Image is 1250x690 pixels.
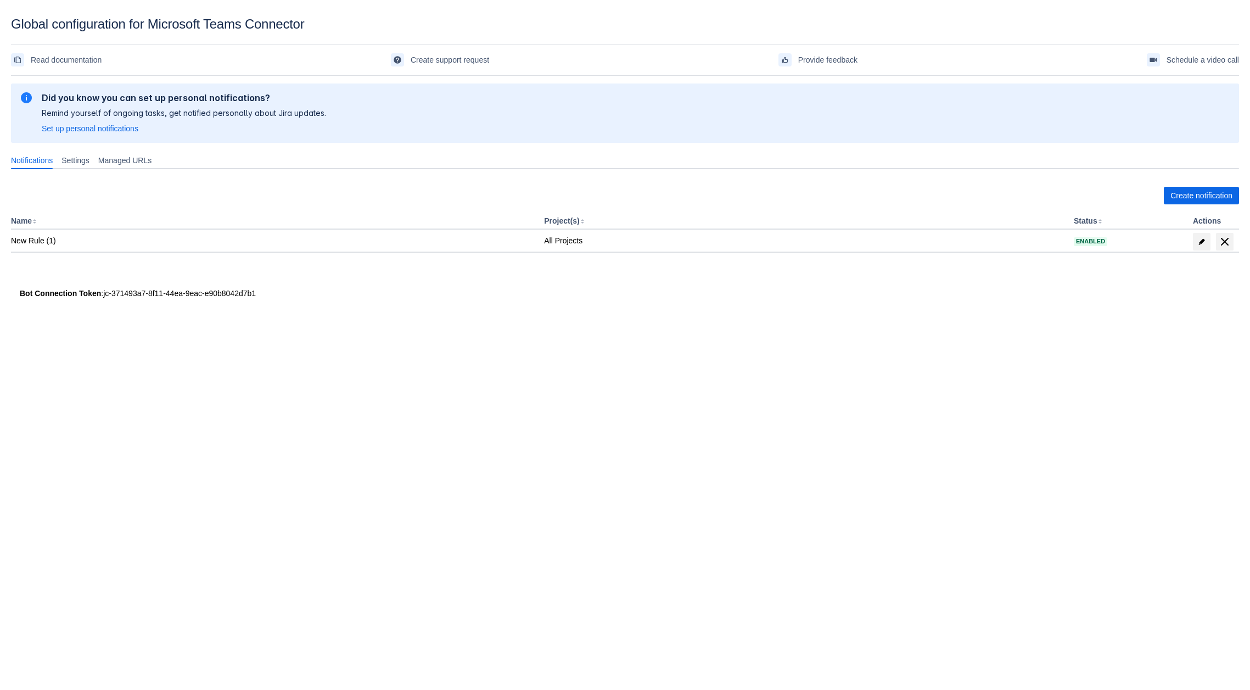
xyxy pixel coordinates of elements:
[778,51,857,69] a: Provide feedback
[1074,238,1107,244] span: Enabled
[11,216,32,225] button: Name
[20,288,1230,299] div: : jc-371493a7-8f11-44ea-9eac-e90b8042d7b1
[544,216,580,225] button: Project(s)
[20,91,33,104] span: information
[1167,51,1239,69] span: Schedule a video call
[411,51,489,69] span: Create support request
[11,155,53,166] span: Notifications
[1218,235,1231,248] span: delete
[391,51,489,69] a: Create support request
[42,108,326,119] p: Remind yourself of ongoing tasks, get notified personally about Jira updates.
[98,155,152,166] span: Managed URLs
[1149,55,1158,64] span: videoCall
[781,55,789,64] span: feedback
[11,51,102,69] a: Read documentation
[11,235,535,246] div: New Rule (1)
[11,16,1239,32] div: Global configuration for Microsoft Teams Connector
[13,55,22,64] span: documentation
[798,51,857,69] span: Provide feedback
[20,289,101,298] strong: Bot Connection Token
[1147,51,1239,69] a: Schedule a video call
[1170,187,1232,204] span: Create notification
[61,155,89,166] span: Settings
[42,92,326,103] h2: Did you know you can set up personal notifications?
[1164,187,1239,204] button: Create notification
[42,123,138,134] a: Set up personal notifications
[393,55,402,64] span: support
[31,51,102,69] span: Read documentation
[544,235,1065,246] div: All Projects
[1074,216,1097,225] button: Status
[1189,213,1239,230] th: Actions
[1197,237,1206,246] span: edit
